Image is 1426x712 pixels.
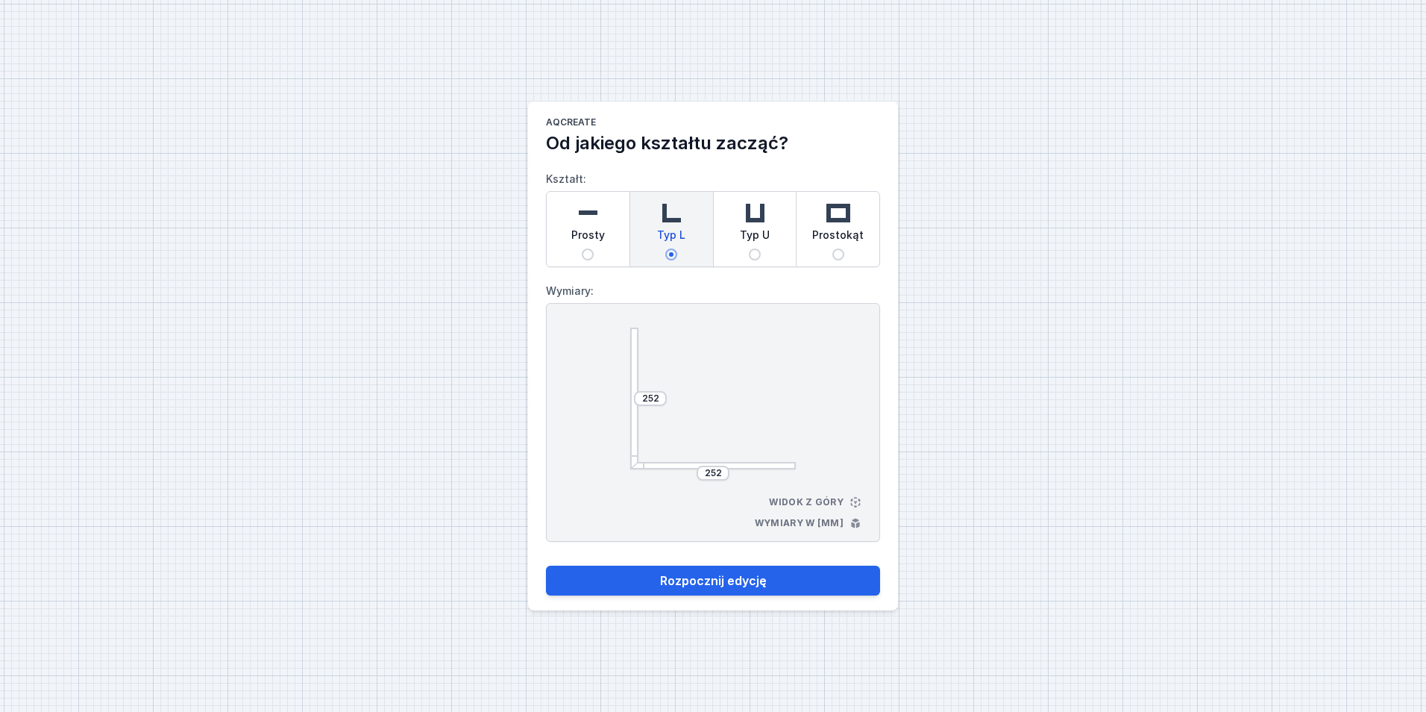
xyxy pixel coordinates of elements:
[546,566,880,596] button: Rozpocznij edycję
[740,198,770,228] img: u-shaped.svg
[812,228,864,249] span: Prostokąt
[656,198,686,228] img: l-shaped.svg
[657,228,685,249] span: Typ L
[546,167,880,267] label: Kształt:
[823,198,853,228] img: rectangle.svg
[571,228,605,249] span: Prosty
[573,198,603,228] img: straight.svg
[832,249,844,260] input: Prostokąt
[665,249,677,260] input: Typ L
[740,228,770,249] span: Typ U
[546,116,880,131] h1: AQcreate
[582,249,594,260] input: Prosty
[749,249,761,260] input: Typ U
[638,393,662,405] input: Wymiar [mm]
[546,131,880,155] h2: Od jakiego kształtu zacząć?
[701,467,725,479] input: Wymiar [mm]
[546,279,880,303] label: Wymiary:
